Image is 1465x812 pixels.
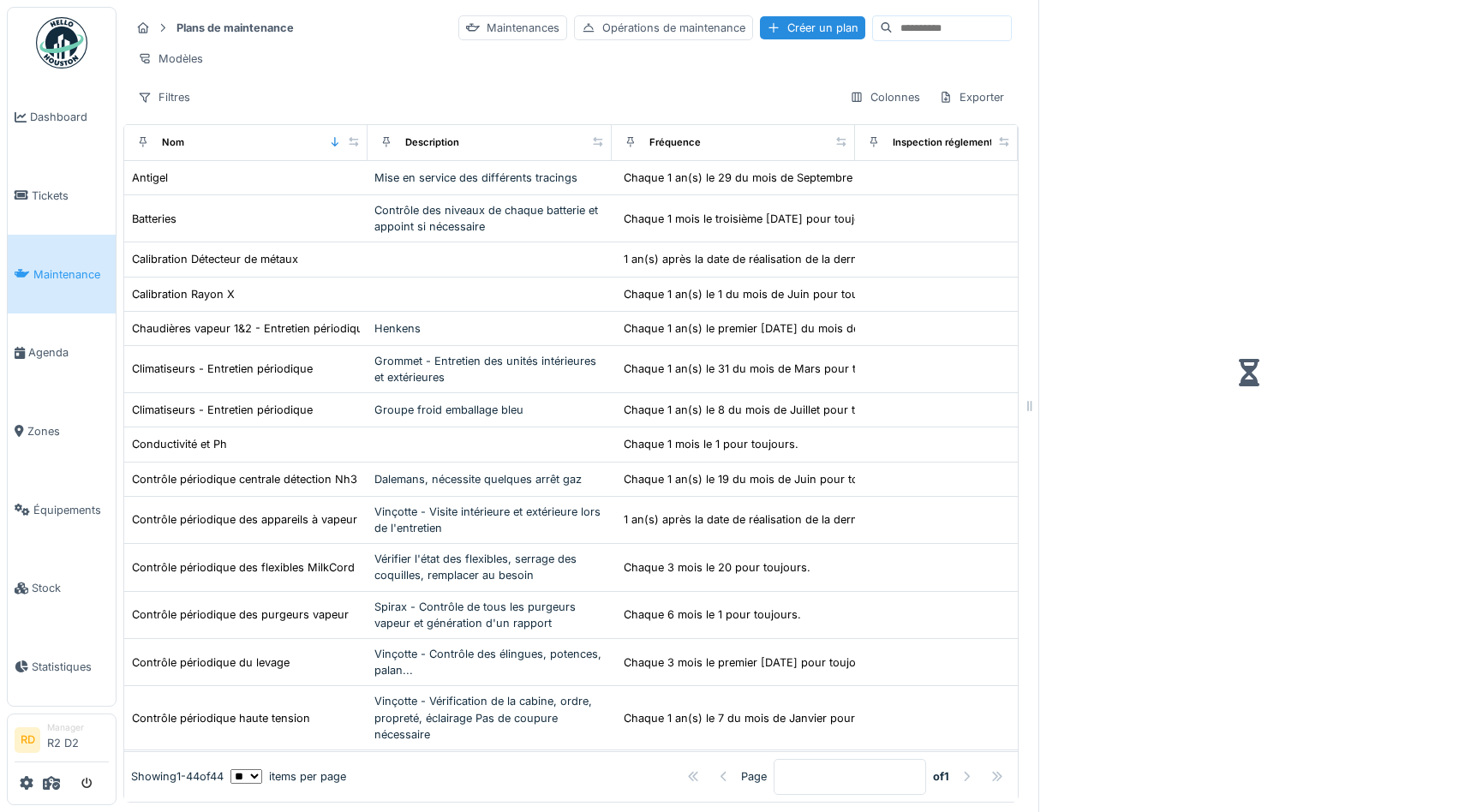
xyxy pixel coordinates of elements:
[33,266,109,283] span: Maintenance
[132,320,369,337] div: Chaudières vapeur 1&2 - Entretien périodique
[624,710,879,726] div: Chaque 1 an(s) le 7 du mois de Janvier pour to...
[30,109,109,125] span: Dashboard
[132,251,298,267] div: Calibration Détecteur de métaux
[28,344,109,361] span: Agenda
[15,721,109,762] a: RD ManagerR2 D2
[8,628,116,707] a: Statistiques
[893,135,1010,150] div: Inspection réglementaire
[132,436,227,452] div: Conductivité et Ph
[374,353,604,385] div: Grommet - Entretien des unités intérieures et extérieures
[132,471,397,487] div: Contrôle périodique centrale détection Nh3 et CH4
[132,402,313,418] div: Climatiseurs - Entretien périodique
[374,551,604,583] div: Vérifier l'état des flexibles, serrage des coquilles, remplacer au besoin
[132,170,168,186] div: Antigel
[624,471,878,487] div: Chaque 1 an(s) le 19 du mois de Juin pour touj...
[47,721,109,758] li: R2 D2
[132,511,357,528] div: Contrôle périodique des appareils à vapeur
[132,559,355,576] div: Contrôle périodique des flexibles MilkCord
[624,170,890,186] div: Chaque 1 an(s) le 29 du mois de Septembre pour...
[624,402,872,418] div: Chaque 1 an(s) le 8 du mois de Juillet pour to...
[130,46,211,71] div: Modèles
[624,606,801,623] div: Chaque 6 mois le 1 pour toujours.
[374,320,604,337] div: Henkens
[132,654,290,671] div: Contrôle périodique du levage
[374,170,604,186] div: Mise en service des différents tracings
[933,768,949,785] strong: of 1
[624,436,798,452] div: Chaque 1 mois le 1 pour toujours.
[130,85,198,110] div: Filtres
[8,78,116,157] a: Dashboard
[931,85,1012,110] div: Exporter
[132,361,313,377] div: Climatiseurs - Entretien périodique
[170,20,301,36] strong: Plans de maintenance
[624,511,868,528] div: 1 an(s) après la date de réalisation de la dern...
[842,85,928,110] div: Colonnes
[374,504,604,536] div: Vinçotte - Visite intérieure et extérieure lors de l'entretien
[374,202,604,235] div: Contrôle des niveaux de chaque batterie et appoint si nécessaire
[760,16,865,39] div: Créer un plan
[574,15,753,40] div: Opérations de maintenance
[624,559,810,576] div: Chaque 3 mois le 20 pour toujours.
[132,286,235,302] div: Calibration Rayon X
[132,710,310,726] div: Contrôle périodique haute tension
[624,320,900,337] div: Chaque 1 an(s) le premier [DATE] du mois de Mars...
[132,606,349,623] div: Contrôle périodique des purgeurs vapeur
[27,423,109,439] span: Zones
[624,251,868,267] div: 1 an(s) après la date de réalisation de la dern...
[8,392,116,471] a: Zones
[15,727,40,753] li: RD
[8,313,116,392] a: Agenda
[741,768,767,785] div: Page
[624,211,882,227] div: Chaque 1 mois le troisième [DATE] pour toujours.
[8,470,116,549] a: Équipements
[8,235,116,313] a: Maintenance
[624,361,882,377] div: Chaque 1 an(s) le 31 du mois de Mars pour touj...
[8,549,116,628] a: Stock
[8,157,116,236] a: Tickets
[32,188,109,204] span: Tickets
[162,135,184,150] div: Nom
[374,402,604,418] div: Groupe froid emballage bleu
[230,768,346,785] div: items per page
[32,659,109,675] span: Statistiques
[458,15,567,40] div: Maintenances
[624,654,876,671] div: Chaque 3 mois le premier [DATE] pour toujours.
[36,17,87,69] img: Badge_color-CXgf-gQk.svg
[405,135,459,150] div: Description
[374,471,604,487] div: Dalemans, nécessite quelques arrêt gaz
[32,580,109,596] span: Stock
[374,693,604,743] div: Vinçotte - Vérification de la cabine, ordre, propreté, éclairage Pas de coupure nécessaire
[47,721,109,734] div: Manager
[132,211,176,227] div: Batteries
[624,286,878,302] div: Chaque 1 an(s) le 1 du mois de Juin pour toujo...
[374,599,604,631] div: Spirax - Contrôle de tous les purgeurs vapeur et génération d'un rapport
[131,768,224,785] div: Showing 1 - 44 of 44
[649,135,701,150] div: Fréquence
[33,502,109,518] span: Équipements
[374,646,604,678] div: Vinçotte - Contrôle des élingues, potences, palan...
